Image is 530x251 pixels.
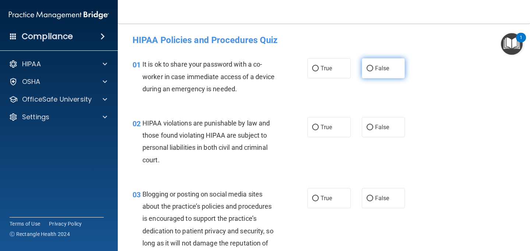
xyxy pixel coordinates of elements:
a: HIPAA [9,60,107,68]
h4: Compliance [22,31,73,42]
a: OfficeSafe University [9,95,107,104]
input: False [367,66,373,71]
a: OSHA [9,77,107,86]
span: HIPAA violations are punishable by law and those found violating HIPAA are subject to personal li... [142,119,270,164]
span: 01 [132,60,141,69]
span: It is ok to share your password with a co-worker in case immediate access of a device during an e... [142,60,275,92]
span: 02 [132,119,141,128]
span: 03 [132,190,141,199]
p: OfficeSafe University [22,95,92,104]
input: False [367,196,373,201]
iframe: Drift Widget Chat Controller [403,199,521,228]
span: True [321,124,332,131]
input: True [312,196,319,201]
p: HIPAA [22,60,41,68]
a: Privacy Policy [49,220,82,227]
span: True [321,195,332,202]
h4: HIPAA Policies and Procedures Quiz [132,35,515,45]
div: 1 [520,38,522,47]
input: True [312,66,319,71]
a: Terms of Use [10,220,40,227]
span: Ⓒ Rectangle Health 2024 [10,230,70,238]
span: False [375,195,389,202]
input: True [312,125,319,130]
span: False [375,65,389,72]
a: Settings [9,113,107,121]
input: False [367,125,373,130]
p: Settings [22,113,49,121]
img: PMB logo [9,8,109,22]
span: False [375,124,389,131]
span: True [321,65,332,72]
p: OSHA [22,77,40,86]
button: Open Resource Center, 1 new notification [501,33,523,55]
